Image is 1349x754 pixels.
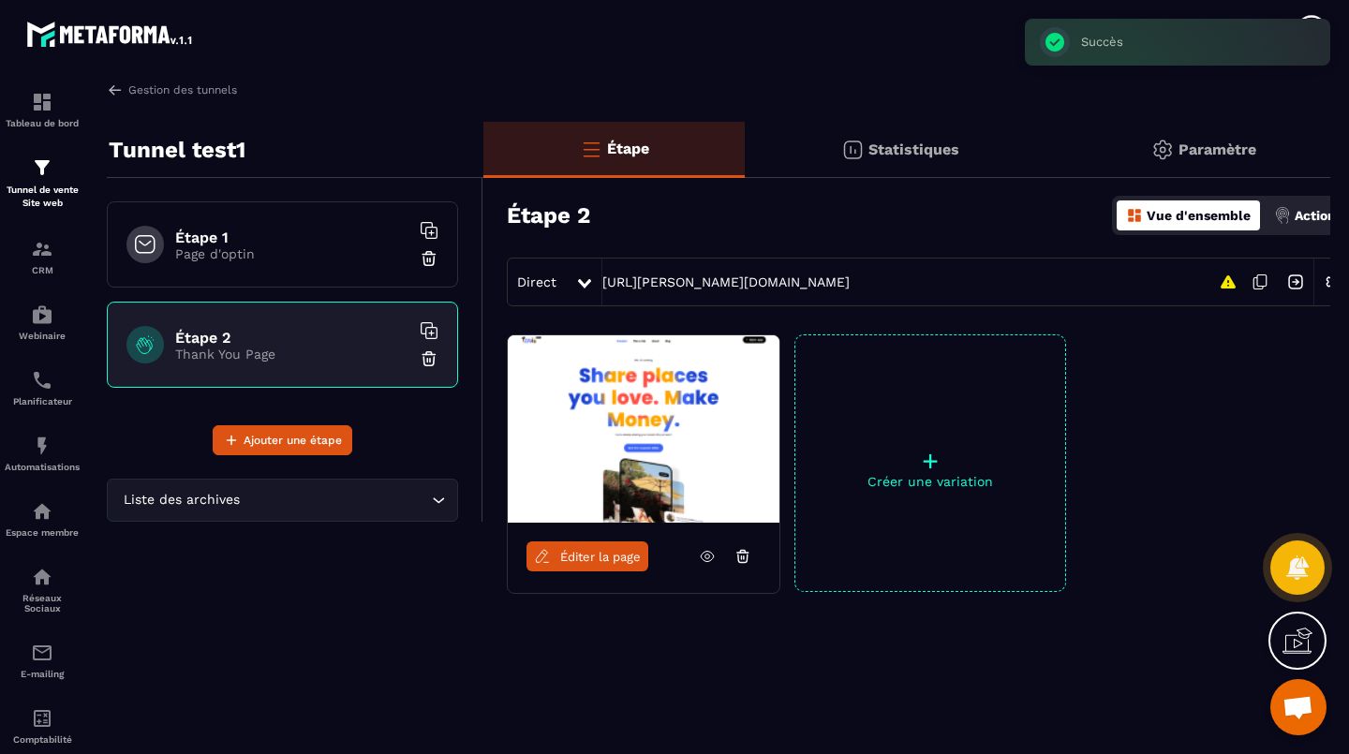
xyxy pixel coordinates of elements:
[1270,679,1327,735] div: Ouvrir le chat
[5,289,80,355] a: automationsautomationsWebinaire
[517,274,556,289] span: Direct
[795,474,1065,489] p: Créer une variation
[31,566,53,588] img: social-network
[868,140,959,158] p: Statistiques
[508,335,779,523] img: image
[5,77,80,142] a: formationformationTableau de bord
[175,329,409,347] h6: Étape 2
[5,331,80,341] p: Webinaire
[1179,140,1256,158] p: Paramètre
[26,17,195,51] img: logo
[1147,208,1251,223] p: Vue d'ensemble
[31,91,53,113] img: formation
[580,138,602,160] img: bars-o.4a397970.svg
[841,139,864,161] img: stats.20deebd0.svg
[175,246,409,261] p: Page d'optin
[5,142,80,224] a: formationformationTunnel de vente Site web
[5,669,80,679] p: E-mailing
[1274,207,1291,224] img: actions.d6e523a2.png
[107,81,237,98] a: Gestion des tunnels
[5,552,80,628] a: social-networksocial-networkRéseaux Sociaux
[31,369,53,392] img: scheduler
[1151,139,1174,161] img: setting-gr.5f69749f.svg
[602,274,850,289] a: [URL][PERSON_NAME][DOMAIN_NAME]
[795,448,1065,474] p: +
[31,303,53,326] img: automations
[420,249,438,268] img: trash
[420,349,438,368] img: trash
[31,707,53,730] img: accountant
[31,435,53,457] img: automations
[5,265,80,275] p: CRM
[1126,207,1143,224] img: dashboard-orange.40269519.svg
[5,734,80,745] p: Comptabilité
[560,550,641,564] span: Éditer la page
[5,355,80,421] a: schedulerschedulerPlanificateur
[607,140,649,157] p: Étape
[175,229,409,246] h6: Étape 1
[5,118,80,128] p: Tableau de bord
[5,462,80,472] p: Automatisations
[5,396,80,407] p: Planificateur
[1295,208,1342,223] p: Actions
[5,184,80,210] p: Tunnel de vente Site web
[107,81,124,98] img: arrow
[31,238,53,260] img: formation
[244,431,342,450] span: Ajouter une étape
[5,421,80,486] a: automationsautomationsAutomatisations
[526,541,648,571] a: Éditer la page
[5,224,80,289] a: formationformationCRM
[213,425,352,455] button: Ajouter une étape
[1278,264,1313,300] img: arrow-next.bcc2205e.svg
[507,202,590,229] h3: Étape 2
[119,490,244,510] span: Liste des archives
[5,486,80,552] a: automationsautomationsEspace membre
[5,527,80,538] p: Espace membre
[31,500,53,523] img: automations
[5,628,80,693] a: emailemailE-mailing
[109,131,245,169] p: Tunnel test1
[175,347,409,362] p: Thank You Page
[31,156,53,179] img: formation
[31,642,53,664] img: email
[244,490,427,510] input: Search for option
[107,479,458,522] div: Search for option
[5,593,80,614] p: Réseaux Sociaux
